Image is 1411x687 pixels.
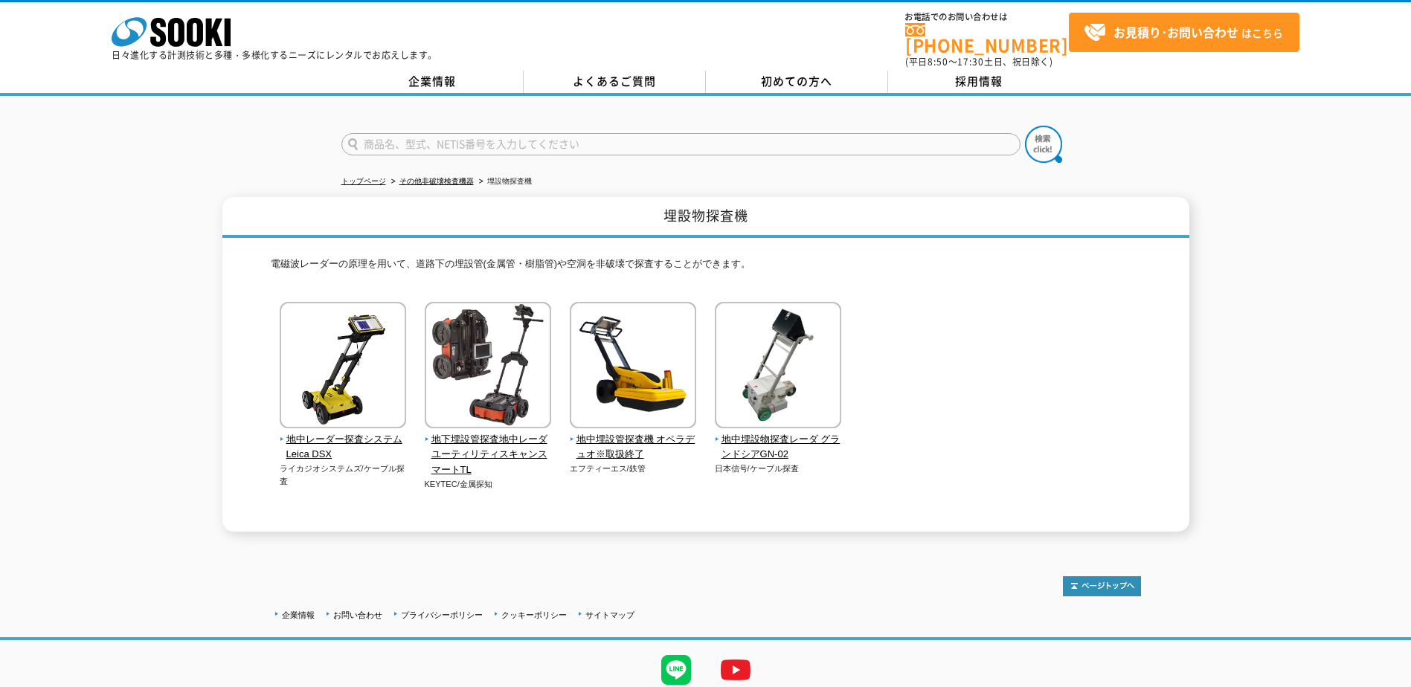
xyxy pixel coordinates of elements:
span: 地下埋設管探査地中レーダ ユーティリティスキャンスマートTL [425,432,552,478]
span: 17:30 [957,55,984,68]
img: 地下埋設管探査地中レーダ ユーティリティスキャンスマートTL [425,302,551,432]
span: 地中埋設物探査レーダ グランドシアGN-02 [715,432,842,463]
img: btn_search.png [1025,126,1062,163]
h1: 埋設物探査機 [222,197,1189,238]
p: ライカジオシステムズ/ケーブル探査 [280,462,407,487]
p: 電磁波レーダーの原理を用いて、道路下の埋設管(金属管・樹脂管)や空洞を非破壊で探査することができます。 [271,257,1141,280]
span: はこちら [1084,22,1283,44]
a: 地中レーダー探査システム Leica DSX [280,418,407,462]
a: 採用情報 [888,71,1070,93]
a: 企業情報 [341,71,524,93]
li: 埋設物探査機 [476,174,532,190]
img: 地中レーダー探査システム Leica DSX [280,302,406,432]
a: クッキーポリシー [501,610,567,619]
a: 初めての方へ [706,71,888,93]
span: 初めての方へ [761,73,832,89]
a: お見積り･お問い合わせはこちら [1069,13,1299,52]
p: エフティーエス/鉄管 [570,462,697,475]
a: 企業情報 [282,610,315,619]
a: 地中埋設管探査機 オペラデュオ※取扱終了 [570,418,697,462]
img: 地中埋設管探査機 オペラデュオ※取扱終了 [570,302,696,432]
a: その他非破壊検査機器 [399,177,474,185]
a: トップページ [341,177,386,185]
span: お電話でのお問い合わせは [905,13,1069,22]
a: プライバシーポリシー [401,610,483,619]
a: よくあるご質問 [524,71,706,93]
span: 地中埋設管探査機 オペラデュオ※取扱終了 [570,432,697,463]
a: [PHONE_NUMBER] [905,23,1069,54]
span: 8:50 [928,55,948,68]
a: お問い合わせ [333,610,382,619]
input: 商品名、型式、NETIS番号を入力してください [341,133,1021,155]
img: トップページへ [1063,576,1141,596]
a: 地中埋設物探査レーダ グランドシアGN-02 [715,418,842,462]
img: 地中埋設物探査レーダ グランドシアGN-02 [715,302,841,432]
a: サイトマップ [585,610,634,619]
p: KEYTEC/金属探知 [425,478,552,491]
span: (平日 ～ 土日、祝日除く) [905,55,1052,68]
a: 地下埋設管探査地中レーダ ユーティリティスキャンスマートTL [425,418,552,478]
p: 日々進化する計測技術と多種・多様化するニーズにレンタルでお応えします。 [112,51,437,59]
strong: お見積り･お問い合わせ [1113,23,1238,41]
span: 地中レーダー探査システム Leica DSX [280,432,407,463]
p: 日本信号/ケーブル探査 [715,462,842,475]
